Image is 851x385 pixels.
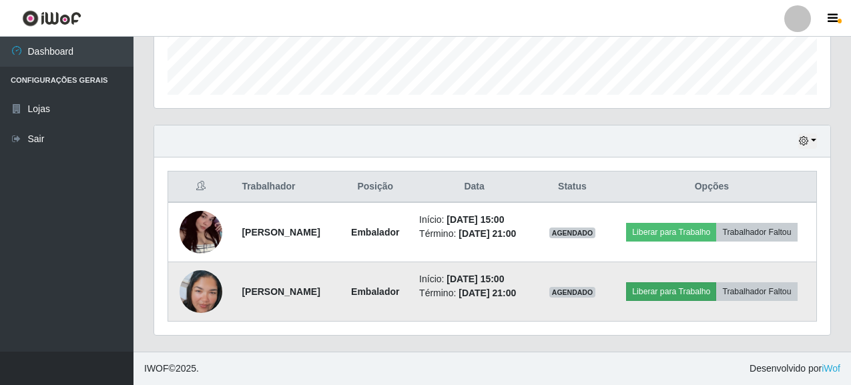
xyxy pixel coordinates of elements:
[459,288,516,298] time: [DATE] 21:00
[411,171,537,203] th: Data
[22,10,81,27] img: CoreUI Logo
[180,254,222,330] img: 1755394195779.jpeg
[716,282,797,301] button: Trabalhador Faltou
[234,171,339,203] th: Trabalhador
[549,228,596,238] span: AGENDADO
[144,363,169,374] span: IWOF
[447,214,504,225] time: [DATE] 15:00
[822,363,840,374] a: iWof
[242,286,320,297] strong: [PERSON_NAME]
[716,223,797,242] button: Trabalhador Faltou
[242,227,320,238] strong: [PERSON_NAME]
[459,228,516,239] time: [DATE] 21:00
[419,272,529,286] li: Início:
[419,286,529,300] li: Término:
[419,213,529,227] li: Início:
[447,274,504,284] time: [DATE] 15:00
[626,282,716,301] button: Liberar para Trabalho
[339,171,411,203] th: Posição
[626,223,716,242] button: Liberar para Trabalho
[537,171,607,203] th: Status
[351,227,399,238] strong: Embalador
[351,286,399,297] strong: Embalador
[419,227,529,241] li: Término:
[549,287,596,298] span: AGENDADO
[144,362,199,376] span: © 2025 .
[180,185,222,280] img: 1757113340367.jpeg
[607,171,817,203] th: Opções
[750,362,840,376] span: Desenvolvido por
